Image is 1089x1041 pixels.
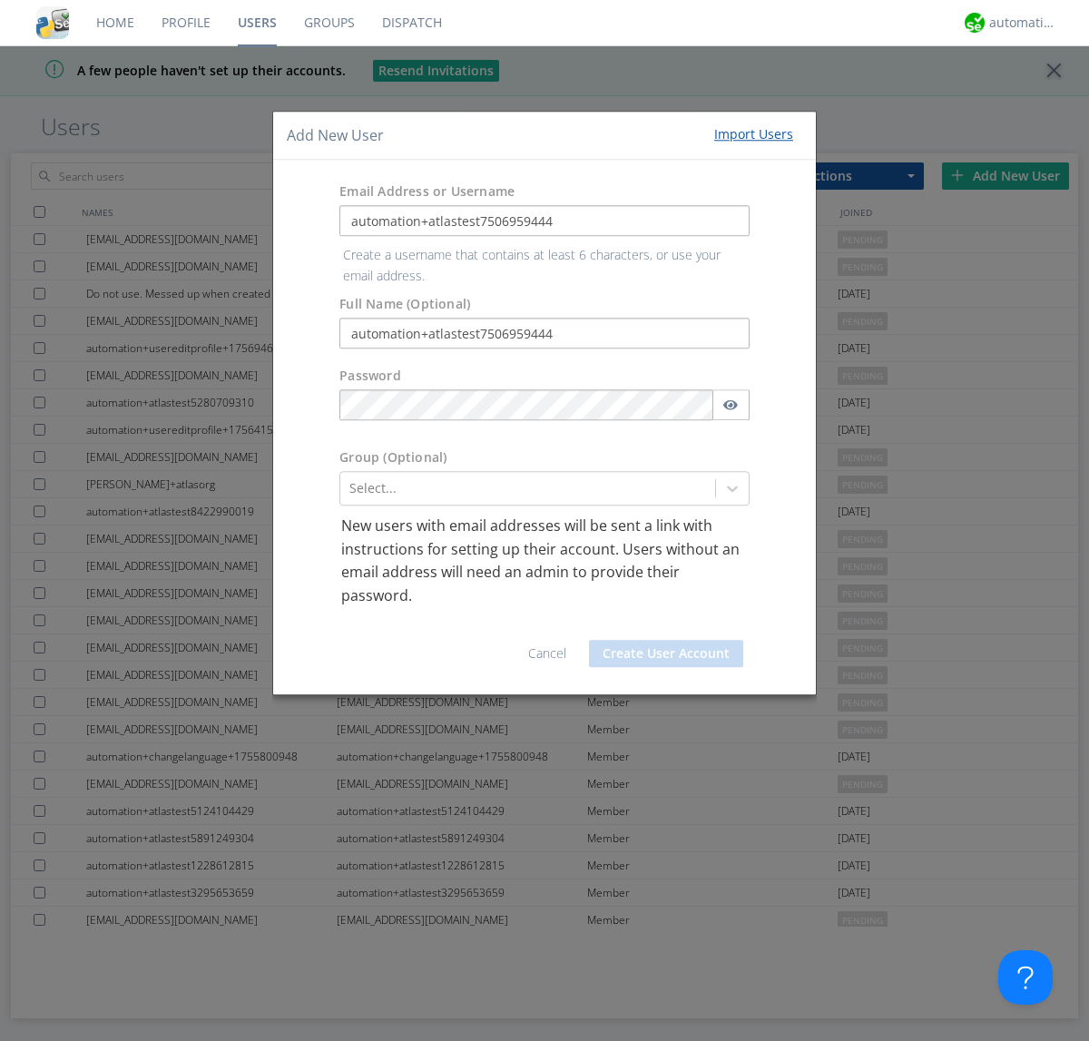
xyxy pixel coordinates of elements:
img: d2d01cd9b4174d08988066c6d424eccd [965,13,985,33]
h4: Add New User [287,125,384,146]
div: Import Users [714,125,793,143]
p: New users with email addresses will be sent a link with instructions for setting up their account... [341,515,748,607]
button: Create User Account [589,640,743,667]
img: cddb5a64eb264b2086981ab96f4c1ba7 [36,6,69,39]
p: Create a username that contains at least 6 characters, or use your email address. [329,246,759,287]
label: Password [339,367,401,385]
label: Email Address or Username [339,183,515,201]
input: Julie Appleseed [339,318,750,349]
a: Cancel [528,644,566,662]
label: Full Name (Optional) [339,295,470,313]
div: automation+atlas [989,14,1057,32]
label: Group (Optional) [339,448,446,466]
input: e.g. email@address.com, Housekeeping1 [339,206,750,237]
